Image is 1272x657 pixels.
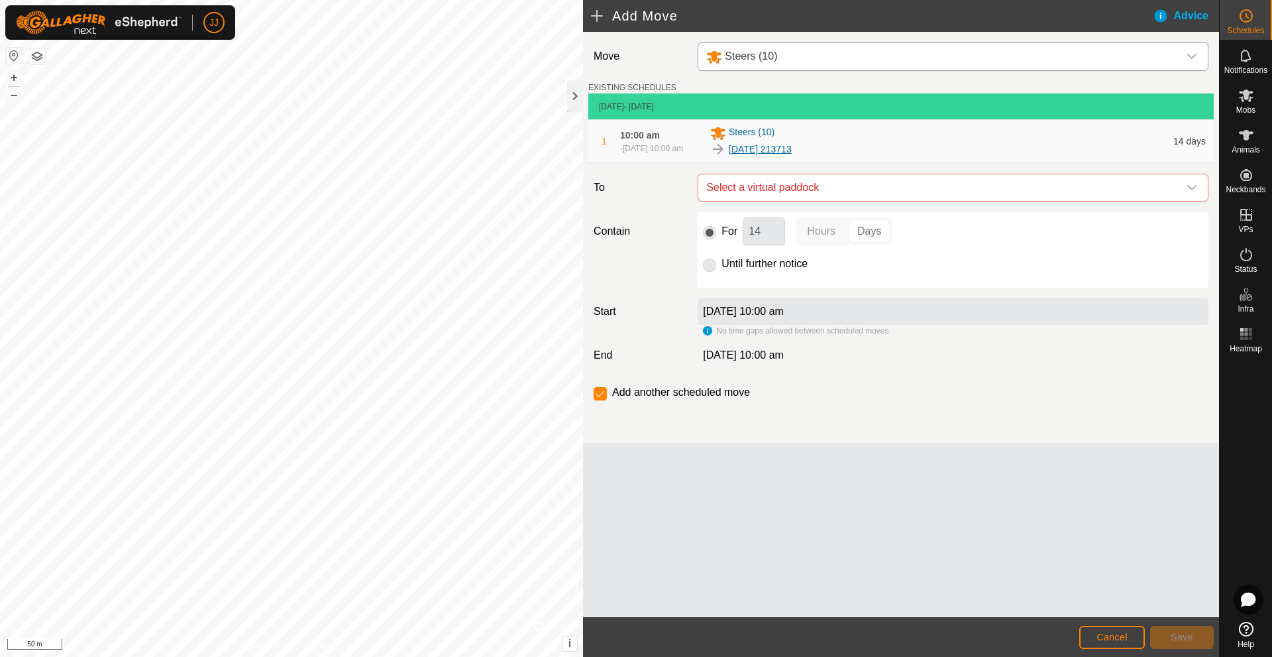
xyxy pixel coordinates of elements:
span: Steers (10) [725,50,777,62]
span: Heatmap [1230,345,1262,353]
label: Contain [588,223,692,239]
div: - [620,143,683,154]
span: Neckbands [1226,186,1265,194]
span: i [568,638,571,649]
a: Privacy Policy [239,640,289,652]
label: Move [588,42,692,71]
label: Start [588,304,692,320]
a: [DATE] 213713 [729,143,792,156]
button: Save [1150,626,1214,649]
span: Steers (10) [729,125,774,141]
label: End [588,347,692,363]
label: Add another scheduled move [612,387,750,398]
span: Mobs [1236,106,1255,114]
span: Select a virtual paddock [701,174,1179,201]
span: [DATE] [599,102,624,111]
a: Contact Us [305,640,344,652]
button: Cancel [1079,626,1145,649]
div: dropdown trigger [1179,43,1205,70]
span: Animals [1232,146,1260,154]
button: Reset Map [6,48,22,64]
span: No time gaps allowed between scheduled moves [716,326,888,335]
button: i [562,636,577,651]
span: 1 [602,136,607,147]
label: Until further notice [721,259,808,269]
span: Schedules [1227,27,1264,34]
span: Save [1171,632,1193,642]
span: 14 days [1173,136,1206,147]
button: + [6,70,22,86]
label: [DATE] 10:00 am [703,306,784,317]
a: Help [1220,617,1272,654]
button: – [6,87,22,103]
span: Help [1238,640,1254,648]
label: EXISTING SCHEDULES [588,82,676,93]
button: Map Layers [29,48,45,64]
span: Status [1234,265,1257,273]
span: 10:00 am [620,130,660,141]
span: JJ [209,16,219,30]
img: Gallagher Logo [16,11,182,34]
img: To [710,141,726,157]
span: VPs [1238,225,1253,233]
div: Advice [1153,8,1219,24]
span: Notifications [1224,66,1267,74]
span: Steers [701,43,1179,70]
label: To [588,174,692,202]
span: Cancel [1096,632,1128,642]
span: [DATE] 10:00 am [623,144,683,153]
span: - [DATE] [624,102,654,111]
div: dropdown trigger [1179,174,1205,201]
label: For [721,226,737,237]
span: [DATE] 10:00 am [703,349,784,361]
h2: Add Move [591,8,1153,24]
span: Infra [1238,305,1253,313]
